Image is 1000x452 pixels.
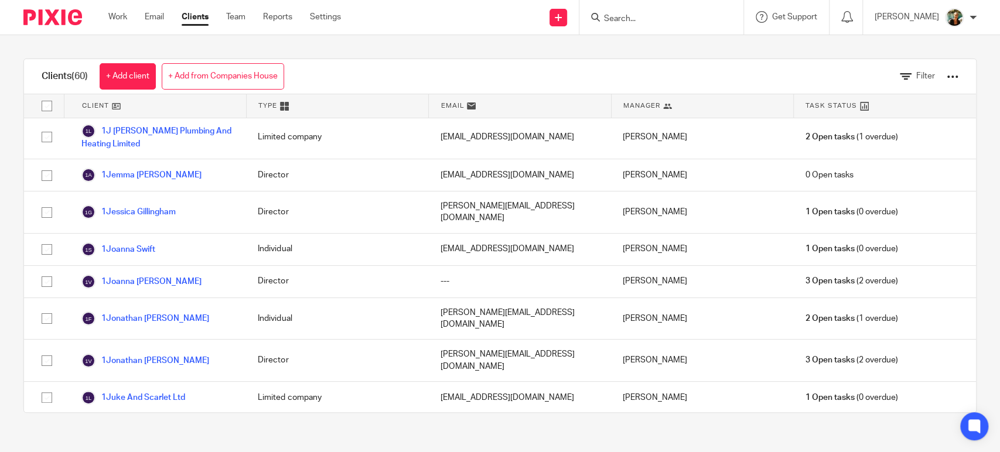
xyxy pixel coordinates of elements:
span: 1 Open tasks [806,392,855,403]
span: Filter [916,72,935,80]
div: --- [429,266,611,297]
span: 0 Open tasks [806,169,854,181]
div: Limited company [246,115,428,159]
span: Get Support [772,13,817,21]
div: [PERSON_NAME][EMAIL_ADDRESS][DOMAIN_NAME] [429,340,611,381]
span: (60) [71,71,88,81]
span: 3 Open tasks [806,275,855,287]
div: Individual [246,234,428,265]
h1: Clients [42,70,88,83]
a: Work [108,11,127,23]
a: + Add client [100,63,156,90]
img: Photo2.jpg [945,8,964,27]
span: Type [258,101,277,111]
div: Director [246,266,428,297]
a: 1Jemma [PERSON_NAME] [81,168,202,182]
a: 1Juke And Scarlet Ltd [81,391,185,405]
div: [EMAIL_ADDRESS][DOMAIN_NAME] [429,115,611,159]
span: (0 overdue) [806,392,898,403]
div: [EMAIL_ADDRESS][DOMAIN_NAME] [429,382,611,413]
a: Settings [310,11,341,23]
input: Search [603,14,708,25]
div: [PERSON_NAME] [611,340,793,381]
img: svg%3E [81,242,95,256]
a: 1Jessica Gillingham [81,205,176,219]
div: [PERSON_NAME] [611,159,793,191]
div: [EMAIL_ADDRESS][DOMAIN_NAME] [429,159,611,191]
img: svg%3E [81,311,95,326]
a: Team [226,11,245,23]
span: 1 Open tasks [806,206,855,218]
a: Email [145,11,164,23]
img: svg%3E [81,168,95,182]
span: 3 Open tasks [806,354,855,366]
img: svg%3E [81,354,95,368]
span: (1 overdue) [806,313,898,324]
span: (0 overdue) [806,243,898,255]
a: Clients [182,11,209,23]
p: [PERSON_NAME] [875,11,939,23]
div: [PERSON_NAME] [611,191,793,233]
div: [EMAIL_ADDRESS][DOMAIN_NAME] [429,234,611,265]
div: Director [246,191,428,233]
span: (2 overdue) [806,354,898,366]
img: svg%3E [81,205,95,219]
span: 2 Open tasks [806,313,855,324]
span: 1 Open tasks [806,243,855,255]
div: [PERSON_NAME] [611,266,793,297]
div: Limited company [246,382,428,413]
div: [PERSON_NAME][EMAIL_ADDRESS][DOMAIN_NAME] [429,298,611,340]
a: 1Joanna [PERSON_NAME] [81,275,202,289]
a: 1Jonathan [PERSON_NAME] [81,354,209,368]
img: svg%3E [81,391,95,405]
a: 1Jonathan [PERSON_NAME] [81,311,209,326]
div: [PERSON_NAME] [611,234,793,265]
div: [PERSON_NAME] [611,115,793,159]
span: 2 Open tasks [806,131,855,143]
span: (1 overdue) [806,131,898,143]
span: Client [82,101,109,111]
span: Manager [623,101,660,111]
span: (0 overdue) [806,206,898,218]
div: [PERSON_NAME] [611,382,793,413]
span: Task Status [806,101,857,111]
span: (2 overdue) [806,275,898,287]
img: svg%3E [81,124,95,138]
div: Individual [246,298,428,340]
a: 1Joanna Swift [81,242,155,256]
div: [PERSON_NAME][EMAIL_ADDRESS][DOMAIN_NAME] [429,191,611,233]
div: Director [246,159,428,191]
a: Reports [263,11,292,23]
div: [PERSON_NAME] [611,298,793,340]
a: + Add from Companies House [162,63,284,90]
img: svg%3E [81,275,95,289]
span: Email [441,101,464,111]
div: Director [246,340,428,381]
input: Select all [36,95,58,117]
img: Pixie [23,9,82,25]
a: 1J [PERSON_NAME] Plumbing And Heating Limited [81,124,234,150]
